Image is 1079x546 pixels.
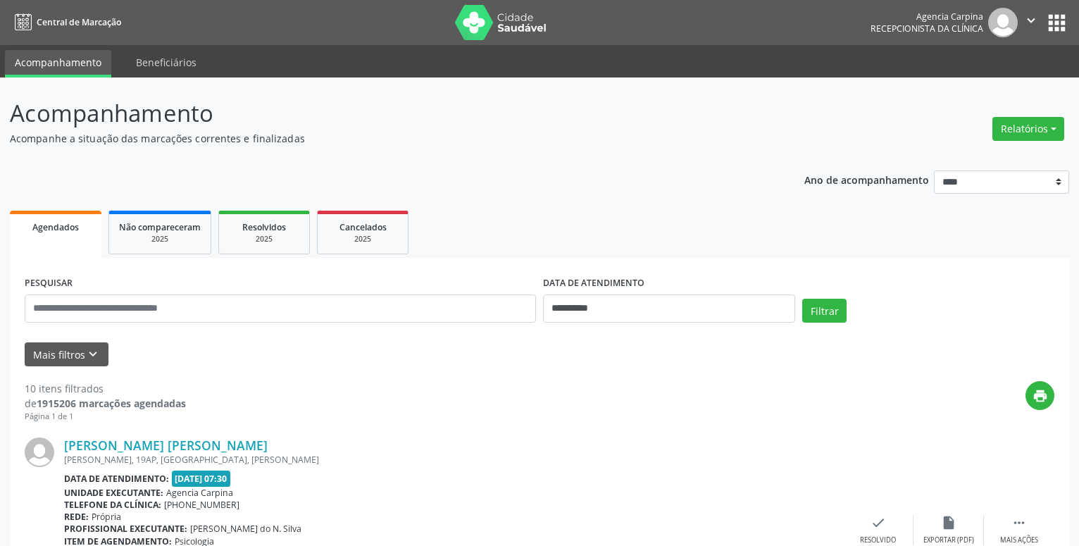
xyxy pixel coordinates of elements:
span: Agencia Carpina [166,487,233,499]
div: de [25,396,186,411]
label: DATA DE ATENDIMENTO [543,273,644,294]
span: Central de Marcação [37,16,121,28]
div: [PERSON_NAME], 19AP, [GEOGRAPHIC_DATA], [PERSON_NAME] [64,454,843,466]
span: Própria [92,511,121,523]
button: Filtrar [802,299,847,323]
i: print [1033,388,1048,404]
b: Telefone da clínica: [64,499,161,511]
a: Beneficiários [126,50,206,75]
img: img [25,438,54,467]
span: Recepcionista da clínica [871,23,983,35]
div: 2025 [119,234,201,244]
label: PESQUISAR [25,273,73,294]
div: Exportar (PDF) [923,535,974,545]
i:  [1011,515,1027,531]
img: img [988,8,1018,37]
span: Cancelados [339,221,387,233]
span: Agendados [32,221,79,233]
b: Unidade executante: [64,487,163,499]
span: [PERSON_NAME] do N. Silva [190,523,301,535]
i:  [1023,13,1039,28]
div: 10 itens filtrados [25,381,186,396]
b: Data de atendimento: [64,473,169,485]
div: 2025 [229,234,299,244]
i: check [871,515,886,531]
a: Acompanhamento [5,50,111,77]
button:  [1018,8,1044,37]
i: keyboard_arrow_down [85,347,101,362]
span: Resolvidos [242,221,286,233]
p: Acompanhamento [10,96,751,131]
strong: 1915206 marcações agendadas [37,397,186,410]
button: Mais filtroskeyboard_arrow_down [25,342,108,367]
span: [DATE] 07:30 [172,471,231,487]
a: [PERSON_NAME] [PERSON_NAME] [64,438,268,453]
span: [PHONE_NUMBER] [164,499,239,511]
div: Página 1 de 1 [25,411,186,423]
p: Ano de acompanhamento [804,170,929,188]
button: print [1025,381,1054,410]
div: Resolvido [860,535,896,545]
b: Profissional executante: [64,523,187,535]
i: insert_drive_file [941,515,956,531]
p: Acompanhe a situação das marcações correntes e finalizadas [10,131,751,146]
button: Relatórios [992,117,1064,141]
div: 2025 [328,234,398,244]
a: Central de Marcação [10,11,121,34]
button: apps [1044,11,1069,35]
div: Agencia Carpina [871,11,983,23]
b: Rede: [64,511,89,523]
div: Mais ações [1000,535,1038,545]
span: Não compareceram [119,221,201,233]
